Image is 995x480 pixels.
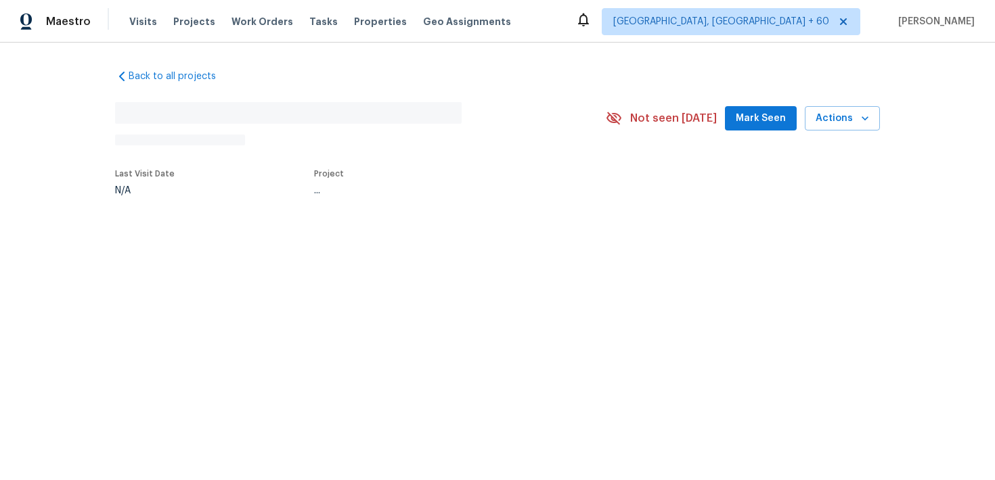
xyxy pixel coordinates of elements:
[423,15,511,28] span: Geo Assignments
[613,15,829,28] span: [GEOGRAPHIC_DATA], [GEOGRAPHIC_DATA] + 60
[736,110,786,127] span: Mark Seen
[816,110,869,127] span: Actions
[805,106,880,131] button: Actions
[893,15,975,28] span: [PERSON_NAME]
[46,15,91,28] span: Maestro
[630,112,717,125] span: Not seen [DATE]
[129,15,157,28] span: Visits
[173,15,215,28] span: Projects
[314,170,344,178] span: Project
[115,70,245,83] a: Back to all projects
[115,186,175,195] div: N/A
[354,15,407,28] span: Properties
[314,186,574,195] div: ...
[115,170,175,178] span: Last Visit Date
[725,106,797,131] button: Mark Seen
[231,15,293,28] span: Work Orders
[309,17,338,26] span: Tasks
